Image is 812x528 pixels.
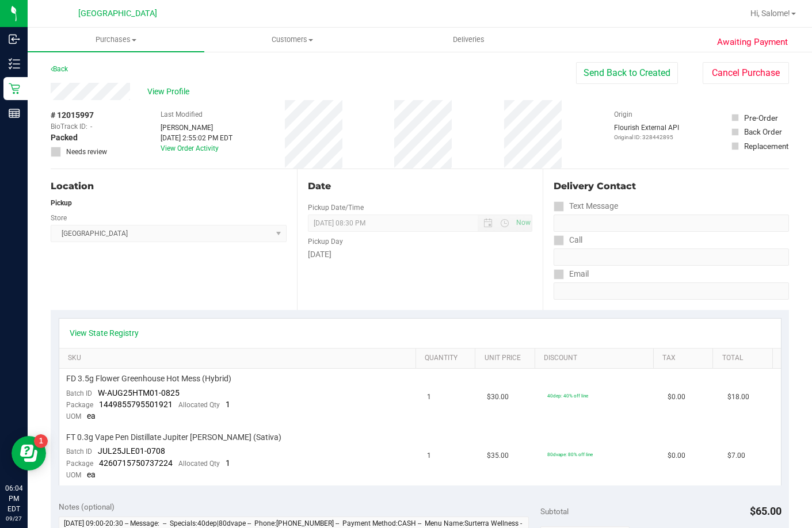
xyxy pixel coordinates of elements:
span: View Profile [147,86,193,98]
input: Format: (999) 999-9999 [554,215,789,232]
span: $7.00 [727,450,745,461]
span: Batch ID [66,447,92,456]
label: Last Modified [161,109,203,120]
span: Packed [51,132,78,144]
span: $30.00 [487,392,509,403]
span: Package [66,401,93,409]
span: Allocated Qty [178,401,220,409]
a: Unit Price [485,354,531,363]
span: $0.00 [668,392,685,403]
span: Notes (optional) [59,502,115,511]
input: Format: (999) 999-9999 [554,248,789,266]
inline-svg: Inbound [9,33,20,45]
span: $65.00 [750,505,781,517]
span: Purchases [28,35,204,45]
div: [DATE] [308,248,533,261]
label: Store [51,213,67,223]
span: Subtotal [540,507,569,516]
button: Send Back to Created [576,62,678,84]
span: ea [87,411,96,420]
label: Origin [614,109,632,120]
span: 1 [427,450,431,461]
span: Customers [205,35,380,45]
label: Pickup Date/Time [308,202,364,213]
span: 80dvape: 80% off line [547,452,593,457]
span: UOM [66,412,81,420]
span: BioTrack ID: [51,121,87,132]
div: Back Order [744,126,782,137]
div: Delivery Contact [554,179,789,193]
iframe: Resource center [12,436,46,470]
span: 1449855795501921 [99,400,173,409]
span: FD 3.5g Flower Greenhouse Hot Mess (Hybrid) [66,373,231,384]
span: FT 0.3g Vape Pen Distillate Jupiter [PERSON_NAME] (Sativa) [66,432,281,443]
span: 1 [226,458,230,468]
button: Cancel Purchase [703,62,789,84]
label: Email [554,266,589,282]
a: Total [722,354,768,363]
span: JUL25JLE01-0708 [98,446,165,456]
iframe: Resource center unread badge [34,434,48,448]
a: SKU [68,354,411,363]
span: Allocated Qty [178,460,220,468]
span: 4260715750737224 [99,458,173,468]
div: [DATE] 2:55:02 PM EDT [161,133,232,143]
span: $18.00 [727,392,749,403]
span: W-AUG25HTM01-0825 [98,388,180,397]
a: Deliveries [380,28,557,52]
a: Purchases [28,28,204,52]
label: Pickup Day [308,236,343,247]
div: Replacement [744,140,788,152]
a: Customers [204,28,381,52]
span: $35.00 [487,450,509,461]
a: Quantity [425,354,471,363]
p: Original ID: 328442895 [614,133,679,141]
inline-svg: Reports [9,108,20,119]
span: Hi, Salome! [750,9,790,18]
span: UOM [66,471,81,479]
span: [GEOGRAPHIC_DATA] [78,9,157,18]
div: Location [51,179,287,193]
a: Back [51,65,68,73]
div: Flourish External API [614,123,679,141]
div: Date [308,179,533,193]
a: Discount [544,354,649,363]
span: 1 [226,400,230,409]
span: - [90,121,92,132]
span: $0.00 [668,450,685,461]
a: View State Registry [70,327,139,339]
div: Pre-Order [744,112,778,124]
inline-svg: Inventory [9,58,20,70]
span: Batch ID [66,389,92,397]
span: # 12015997 [51,109,94,121]
label: Call [554,232,582,248]
span: Package [66,460,93,468]
label: Text Message [554,198,618,215]
span: ea [87,470,96,479]
span: Needs review [66,147,107,157]
a: Tax [662,354,708,363]
span: Awaiting Payment [717,36,788,49]
p: 09/27 [5,514,22,523]
strong: Pickup [51,199,72,207]
span: 1 [427,392,431,403]
p: 06:04 PM EDT [5,483,22,514]
a: View Order Activity [161,144,219,152]
div: [PERSON_NAME] [161,123,232,133]
span: 40dep: 40% off line [547,393,588,399]
span: Deliveries [437,35,500,45]
inline-svg: Retail [9,83,20,94]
